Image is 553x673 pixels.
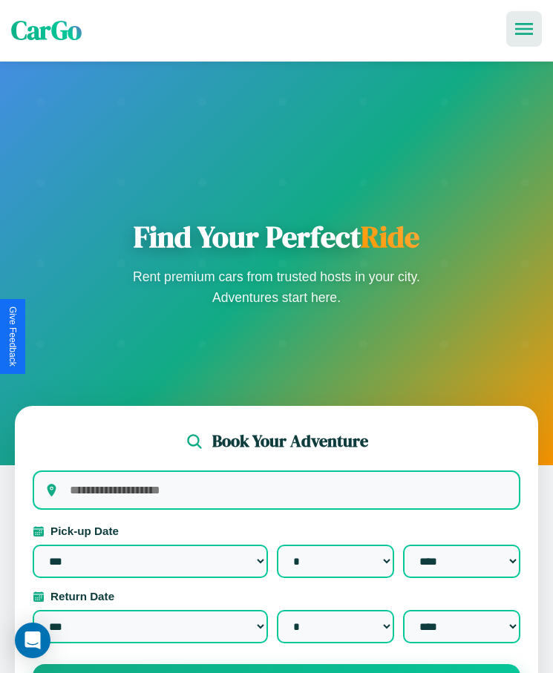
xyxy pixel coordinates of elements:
label: Return Date [33,590,520,603]
h2: Book Your Adventure [212,430,368,453]
span: CarGo [11,13,82,48]
h1: Find Your Perfect [128,219,425,255]
span: Ride [361,217,419,257]
div: Open Intercom Messenger [15,623,50,658]
label: Pick-up Date [33,525,520,537]
p: Rent premium cars from trusted hosts in your city. Adventures start here. [128,266,425,308]
div: Give Feedback [7,306,18,367]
